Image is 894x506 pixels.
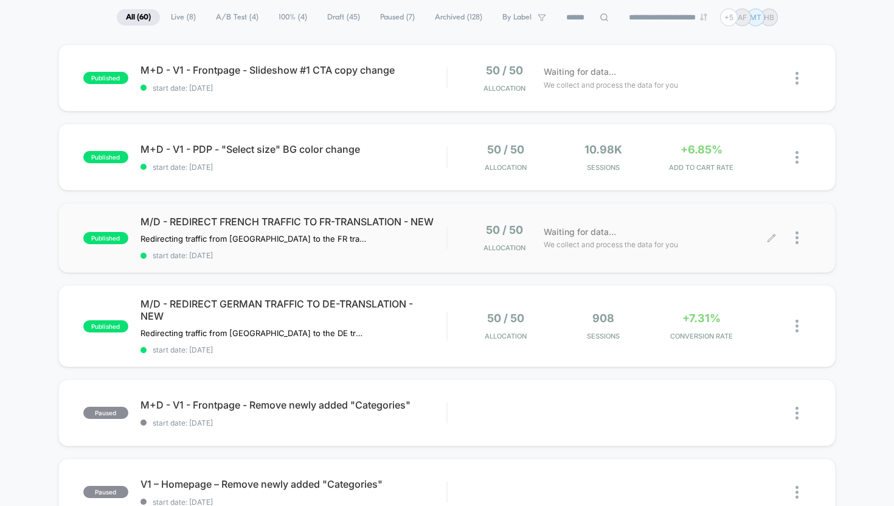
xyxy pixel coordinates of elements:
span: paused [83,486,128,498]
span: Allocation [483,244,525,252]
img: close [795,231,799,244]
span: A/B Test ( 4 ) [207,9,268,26]
span: start date: [DATE] [140,418,447,427]
span: +6.85% [681,143,722,156]
img: close [795,407,799,420]
span: Redirecting traffic from [GEOGRAPHIC_DATA] to the FR translation of the website. [140,234,366,244]
span: published [83,72,128,84]
span: M+D - V1 - Frontpage - Remove newly added "Categories" [140,399,447,411]
span: Allocation [483,84,525,93]
span: Redirecting traffic from [GEOGRAPHIC_DATA] to the DE translation of the website. [140,328,366,338]
p: HB [764,13,774,22]
span: start date: [DATE] [140,83,447,93]
span: Live ( 8 ) [162,9,205,26]
div: + 5 [720,9,738,26]
p: AF [738,13,747,22]
span: M/D - REDIRECT FRENCH TRAFFIC TO FR-TRANSLATION - NEW [140,216,447,228]
span: We collect and process the data for you [544,79,678,91]
span: paused [83,407,128,419]
img: end [700,13,707,21]
span: M+D - V1 - PDP - "Select size" BG color change [140,143,447,155]
span: M+D - V1 - Frontpage - Slideshow #1 CTA copy change [140,64,447,76]
span: 50 / 50 [486,64,523,77]
span: All ( 60 ) [117,9,160,26]
span: Allocation [485,163,527,172]
span: start date: [DATE] [140,163,447,172]
span: V1 – Homepage – Remove newly added "Categories" [140,478,447,490]
span: Allocation [485,332,527,340]
span: ADD TO CART RATE [656,163,747,172]
span: CONVERSION RATE [656,332,747,340]
span: published [83,320,128,332]
span: published [83,151,128,163]
p: MT [750,13,761,22]
img: close [795,486,799,499]
span: M/D - REDIRECT GERMAN TRAFFIC TO DE-TRANSLATION - NEW [140,298,447,322]
span: By Label [502,13,532,22]
span: 100% ( 4 ) [269,9,316,26]
span: start date: [DATE] [140,345,447,354]
span: We collect and process the data for you [544,239,678,250]
span: 50 / 50 [487,312,524,325]
span: 908 [592,312,614,325]
img: close [795,151,799,164]
span: Sessions [558,332,650,340]
span: Sessions [558,163,650,172]
span: 10.98k [584,143,622,156]
span: start date: [DATE] [140,251,447,260]
span: Archived ( 128 ) [426,9,491,26]
span: Waiting for data... [544,225,616,239]
span: +7.31% [682,312,721,325]
span: Paused ( 7 ) [371,9,424,26]
span: 50 / 50 [486,223,523,236]
span: Waiting for data... [544,65,616,79]
span: Draft ( 45 ) [318,9,369,26]
img: close [795,72,799,85]
span: published [83,232,128,244]
img: close [795,320,799,332]
span: 50 / 50 [487,143,524,156]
